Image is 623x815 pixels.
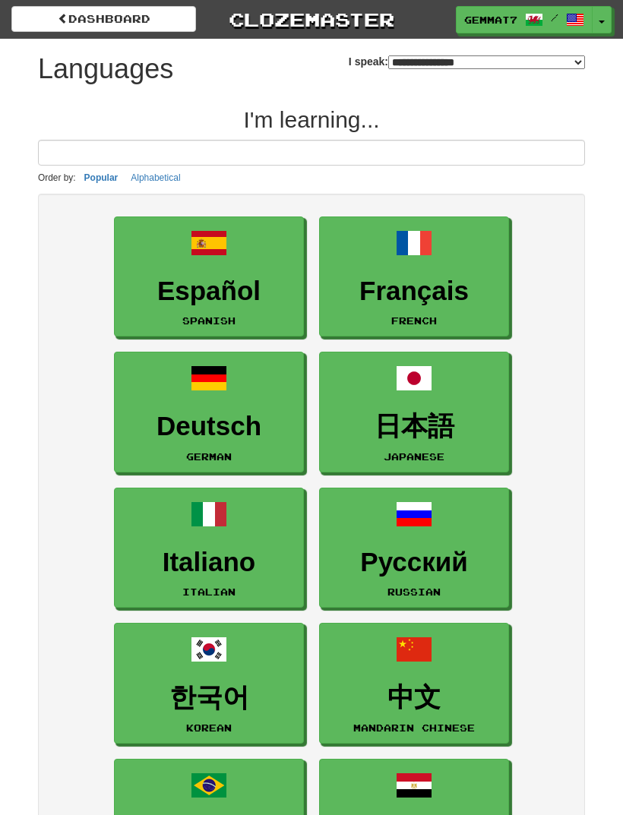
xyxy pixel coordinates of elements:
[114,623,304,744] a: 한국어Korean
[38,107,585,132] h2: I'm learning...
[182,315,236,326] small: Spanish
[122,276,296,306] h3: Español
[38,172,76,183] small: Order by:
[353,722,475,733] small: Mandarin Chinese
[186,722,232,733] small: Korean
[349,54,585,69] label: I speak:
[122,412,296,441] h3: Deutsch
[219,6,403,33] a: Clozemaster
[114,352,304,472] a: DeutschGerman
[551,12,558,23] span: /
[114,216,304,337] a: EspañolSpanish
[126,169,185,186] button: Alphabetical
[384,451,444,462] small: Japanese
[391,315,437,326] small: French
[122,548,296,577] h3: Italiano
[186,451,232,462] small: German
[38,54,173,84] h1: Languages
[319,352,509,472] a: 日本語Japanese
[388,55,585,69] select: I speak:
[122,683,296,712] h3: 한국어
[327,548,501,577] h3: Русский
[464,13,517,27] span: GemmaT7
[456,6,593,33] a: GemmaT7 /
[327,683,501,712] h3: 中文
[182,586,236,597] small: Italian
[319,488,509,608] a: РусскийRussian
[327,276,501,306] h3: Français
[319,216,509,337] a: FrançaisFrench
[11,6,196,32] a: dashboard
[319,623,509,744] a: 中文Mandarin Chinese
[387,586,441,597] small: Russian
[80,169,123,186] button: Popular
[327,412,501,441] h3: 日本語
[114,488,304,608] a: ItalianoItalian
